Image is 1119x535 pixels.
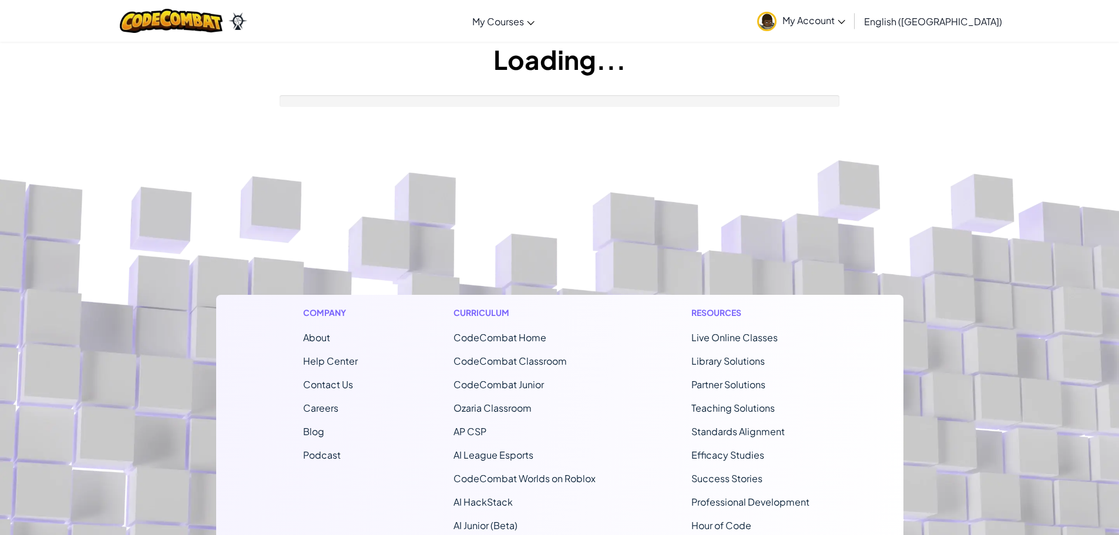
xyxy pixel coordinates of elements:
a: Ozaria Classroom [453,402,532,414]
img: Ozaria [228,12,247,30]
a: Success Stories [691,472,762,484]
span: CodeCombat Home [453,331,546,344]
span: My Courses [472,15,524,28]
a: CodeCombat Classroom [453,355,567,367]
a: Partner Solutions [691,378,765,391]
a: My Courses [466,5,540,37]
span: English ([GEOGRAPHIC_DATA]) [864,15,1002,28]
a: AI HackStack [453,496,513,508]
img: avatar [757,12,777,31]
a: Professional Development [691,496,809,508]
a: AI League Esports [453,449,533,461]
a: About [303,331,330,344]
h1: Curriculum [453,307,596,319]
a: CodeCombat Worlds on Roblox [453,472,596,484]
a: CodeCombat Junior [453,378,544,391]
a: AP CSP [453,425,486,438]
img: CodeCombat logo [120,9,223,33]
a: English ([GEOGRAPHIC_DATA]) [858,5,1008,37]
h1: Company [303,307,358,319]
a: AI Junior (Beta) [453,519,518,531]
a: Hour of Code [691,519,751,531]
h1: Resources [691,307,816,319]
a: Teaching Solutions [691,402,775,414]
a: Help Center [303,355,358,367]
a: Library Solutions [691,355,765,367]
span: My Account [782,14,845,26]
span: Contact Us [303,378,353,391]
a: Standards Alignment [691,425,785,438]
a: Blog [303,425,324,438]
a: Efficacy Studies [691,449,764,461]
a: Live Online Classes [691,331,778,344]
a: Podcast [303,449,341,461]
a: My Account [751,2,851,39]
a: Careers [303,402,338,414]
